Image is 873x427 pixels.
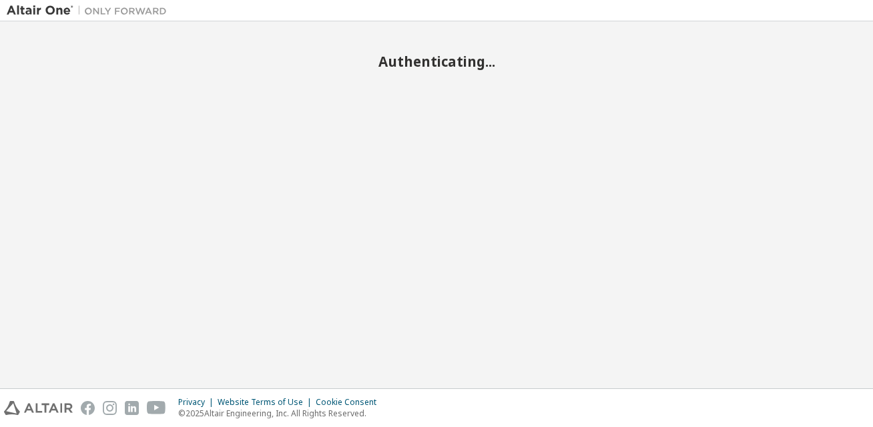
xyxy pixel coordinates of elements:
img: altair_logo.svg [4,401,73,415]
img: linkedin.svg [125,401,139,415]
div: Cookie Consent [316,397,384,408]
div: Website Terms of Use [218,397,316,408]
img: facebook.svg [81,401,95,415]
img: Altair One [7,4,174,17]
h2: Authenticating... [7,53,866,70]
p: © 2025 Altair Engineering, Inc. All Rights Reserved. [178,408,384,419]
img: youtube.svg [147,401,166,415]
img: instagram.svg [103,401,117,415]
div: Privacy [178,397,218,408]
